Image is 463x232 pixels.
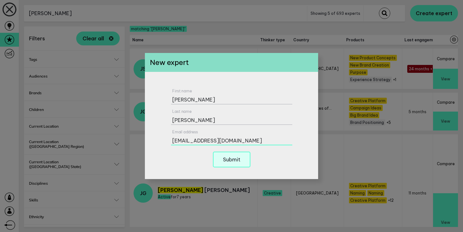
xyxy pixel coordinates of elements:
[150,58,189,67] h4: New expert
[223,157,240,162] h6: Submit
[172,88,263,93] label: First name
[213,152,250,167] button: Submit
[172,109,263,113] label: Last name
[172,129,263,134] label: Email address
